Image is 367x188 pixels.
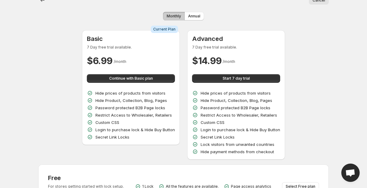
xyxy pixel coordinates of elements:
[188,14,200,19] span: Annual
[201,127,280,133] p: Login to purchase lock & Hide Buy Button
[95,134,129,140] p: Secret Link Locks
[192,55,221,67] h2: $ 14.99
[114,59,126,64] span: / month
[201,97,272,103] p: Hide Product, Collection, Blog, Pages
[192,74,280,83] button: Start 7 day trial
[201,134,235,140] p: Secret Link Locks
[223,59,235,64] span: / month
[167,14,181,19] span: Monthly
[95,90,165,96] p: Hide prices of products from visitors
[153,27,176,32] span: Current Plan
[109,76,153,81] span: Continue with Basic plan
[192,35,280,42] h3: Advanced
[95,97,167,103] p: Hide Product, Collection, Blog, Pages
[95,127,175,133] p: Login to purchase lock & Hide Buy Button
[201,90,271,96] p: Hide prices of products from visitors
[87,35,175,42] h3: Basic
[95,112,172,118] p: Restrict Access to Wholesaler, Retailers
[201,105,270,111] p: Password protected B2B Page locks
[87,74,175,83] button: Continue with Basic plan
[87,55,113,67] h2: $ 6.99
[223,76,250,81] span: Start 7 day trial
[163,12,185,20] button: Monthly
[87,45,175,50] p: 7 Day free trial available.
[95,105,165,111] p: Password protected B2B Page locks
[184,12,204,20] button: Annual
[341,164,360,182] a: Open chat
[201,119,224,125] p: Custom CSS
[48,174,124,182] h3: Free
[201,141,274,147] p: Lock visitors from unwanted countries
[201,112,277,118] p: Restrict Access to Wholesaler, Retailers
[192,45,280,50] p: 7 Day free trial available.
[201,149,274,155] p: Hide payment methods from checkout
[95,119,119,125] p: Custom CSS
